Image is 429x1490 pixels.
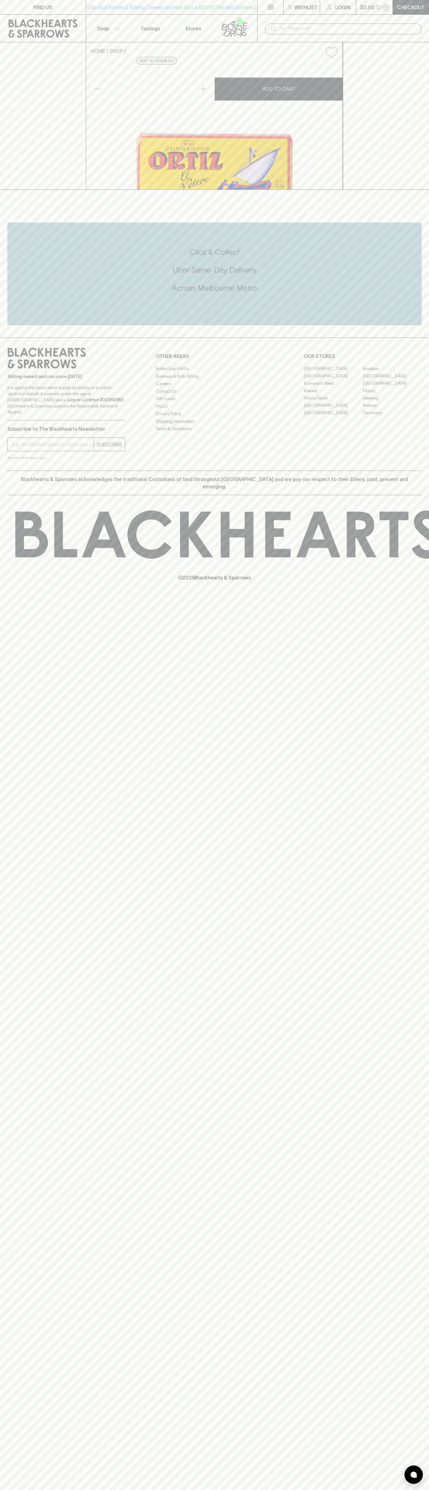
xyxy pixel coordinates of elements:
p: FIND US [33,4,52,11]
button: Add to wishlist [136,57,177,64]
p: Blackhearts & Sparrows acknowledges the traditional Custodians of land throughout [GEOGRAPHIC_DAT... [12,476,417,490]
a: Brunswick West [304,380,363,387]
a: Gift Cards [156,395,274,403]
p: Wishlist [294,4,318,11]
a: Bottle Drop FAQ's [156,365,274,372]
a: [GEOGRAPHIC_DATA] [363,380,422,387]
p: Shop [97,25,109,32]
p: Sibling owned and run since [DATE] [7,373,125,380]
h5: Uber Same-Day Delivery [7,265,422,275]
a: Contact Us [156,388,274,395]
img: bubble-icon [411,1472,417,1478]
h5: Across Melbourne Metro [7,283,422,293]
p: $0.00 [360,4,375,11]
a: [GEOGRAPHIC_DATA] [304,409,363,416]
a: [GEOGRAPHIC_DATA] [363,372,422,380]
a: FAQ's [156,403,274,410]
a: Privacy Policy [156,410,274,418]
p: 0 [385,6,387,9]
button: Shop [86,15,129,42]
p: Subscribe to The Blackhearts Newsletter [7,425,125,433]
strong: Liquor License #32064953 [67,397,124,402]
div: Call to action block [7,223,422,325]
button: SUBSCRIBE [94,438,125,451]
a: Thornbury [363,409,422,416]
a: Fitzroy [363,387,422,394]
p: Tastings [140,25,160,32]
a: Tastings [129,15,172,42]
p: Checkout [397,4,425,11]
p: It is against the law to sell or supply alcohol to, or to obtain alcohol on behalf of a person un... [7,384,125,415]
p: OUR STORES [304,353,422,360]
a: Shipping Information [156,418,274,425]
a: Elwood [304,387,363,394]
a: Braddon [363,365,422,372]
button: ADD TO CART [215,78,343,101]
a: Prahran [363,402,422,409]
input: Try "Pinot noir" [280,24,417,34]
a: [GEOGRAPHIC_DATA] [304,402,363,409]
a: Business & Bulk Gifting [156,372,274,380]
a: HOME [91,48,105,54]
p: OTHER AREAS [156,353,274,360]
input: e.g. jane@blackheartsandsparrows.com.au [12,440,94,449]
a: Geelong [363,394,422,402]
p: ADD TO CART [262,85,295,93]
a: Stores [172,15,215,42]
p: Stores [185,25,201,32]
a: Careers [156,380,274,388]
p: We will never spam you [7,455,125,461]
button: Add to wishlist [323,45,340,60]
a: Terms & Conditions [156,425,274,433]
h5: Click & Collect [7,247,422,257]
a: [GEOGRAPHIC_DATA] [304,365,363,372]
img: 43825.png [86,63,343,189]
p: SUBSCRIBE [97,441,122,448]
a: SHOP [110,48,123,54]
a: Fitzroy North [304,394,363,402]
a: [GEOGRAPHIC_DATA] [304,372,363,380]
p: Login [335,4,350,11]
